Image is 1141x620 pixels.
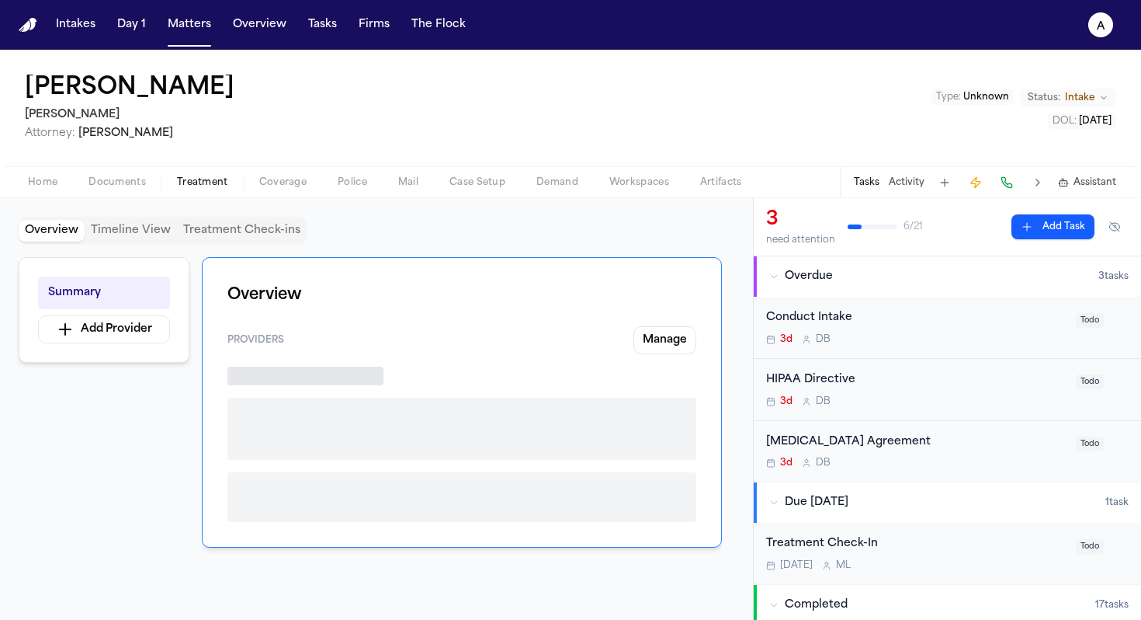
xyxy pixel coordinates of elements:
button: Overview [227,11,293,39]
span: [DATE] [780,559,813,572]
span: Providers [227,334,284,347]
button: Edit Type: Unknown [931,89,1014,105]
button: Change status from Intake [1020,89,1116,107]
button: Make a Call [996,172,1018,193]
button: Edit DOL: 2025-07-12 [1048,113,1116,129]
div: Open task: Retainer Agreement [754,421,1141,482]
button: Assistant [1058,176,1116,189]
span: DOL : [1053,117,1077,126]
span: Workspaces [609,176,669,189]
button: Due [DATE]1task [754,482,1141,523]
span: Artifacts [700,176,742,189]
span: 3d [780,333,792,346]
button: Matters [161,11,217,39]
span: D B [816,333,831,346]
h1: Overview [227,283,696,308]
span: Type : [936,92,961,102]
span: Police [338,176,367,189]
span: Documents [88,176,146,189]
span: Coverage [259,176,307,189]
div: [MEDICAL_DATA] Agreement [766,434,1066,451]
span: 3 task s [1098,270,1129,283]
div: Conduct Intake [766,309,1066,327]
span: Home [28,176,57,189]
span: 3d [780,457,792,469]
span: Assistant [1073,176,1116,189]
span: Status: [1028,92,1060,104]
a: Home [19,18,37,33]
span: 1 task [1105,496,1129,509]
span: D B [816,395,831,408]
div: need attention [766,234,835,246]
span: Completed [785,597,848,613]
span: Case Setup [449,176,505,189]
span: Todo [1076,539,1104,554]
div: HIPAA Directive [766,371,1066,389]
div: 3 [766,207,835,232]
button: Summary [38,277,170,309]
button: Firms [352,11,396,39]
button: Intakes [50,11,102,39]
span: 17 task s [1095,599,1129,611]
span: Mail [398,176,418,189]
span: Todo [1076,313,1104,328]
span: [PERSON_NAME] [78,127,173,139]
button: Overview [19,220,85,242]
button: Activity [889,176,924,189]
div: Treatment Check-In [766,535,1066,553]
span: Overdue [785,269,833,284]
button: Day 1 [111,11,152,39]
img: Finch Logo [19,18,37,33]
span: M L [836,559,851,572]
span: Due [DATE] [785,495,848,510]
button: Create Immediate Task [965,172,987,193]
span: D B [816,457,831,469]
button: Treatment Check-ins [177,220,307,242]
button: Manage [633,326,696,354]
div: Open task: Conduct Intake [754,297,1141,359]
span: 6 / 21 [903,221,923,233]
div: Open task: HIPAA Directive [754,359,1141,421]
span: Attorney: [25,127,75,139]
button: Tasks [302,11,343,39]
button: Add Task [1011,214,1094,239]
span: Unknown [963,92,1009,102]
button: Tasks [854,176,879,189]
span: Intake [1065,92,1094,104]
button: Add Provider [38,315,170,343]
button: Edit matter name [25,75,234,103]
button: Add Task [934,172,955,193]
button: Hide completed tasks (⌘⇧H) [1101,214,1129,239]
span: Todo [1076,437,1104,451]
span: 3d [780,395,792,408]
button: Timeline View [85,220,177,242]
span: Demand [536,176,578,189]
button: The Flock [405,11,472,39]
div: Open task: Treatment Check-In [754,523,1141,584]
span: Treatment [177,176,228,189]
h1: [PERSON_NAME] [25,75,234,103]
h2: [PERSON_NAME] [25,106,241,124]
span: [DATE] [1079,117,1112,126]
span: Todo [1076,374,1104,389]
button: Overdue3tasks [754,256,1141,297]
